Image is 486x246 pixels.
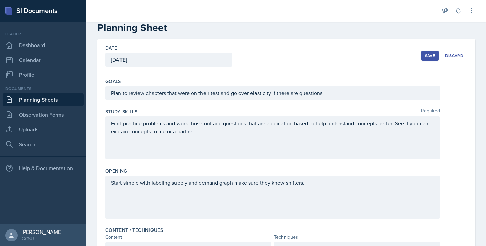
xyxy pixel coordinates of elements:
[22,235,62,242] div: GCSU
[421,108,440,115] span: Required
[3,137,84,151] a: Search
[105,227,163,234] label: Content / Techniques
[111,179,434,187] p: Start simple with labeling supply and demand graph make sure they know shifters.
[3,53,84,67] a: Calendar
[105,108,137,115] label: Study Skills
[445,53,463,58] div: Discard
[441,51,467,61] button: Discard
[111,89,434,97] p: Plan to review chapters that were on their test and go over elasticity if there are questions.
[274,234,440,241] div: Techniques
[22,228,62,235] div: [PERSON_NAME]
[3,38,84,52] a: Dashboard
[105,234,271,241] div: Content
[97,22,475,34] h2: Planning Sheet
[105,44,117,51] label: Date
[3,93,84,106] a: Planning Sheets
[3,86,84,92] div: Documents
[3,68,84,82] a: Profile
[425,53,435,58] div: Save
[3,161,84,175] div: Help & Documentation
[3,123,84,136] a: Uploads
[421,51,439,61] button: Save
[3,108,84,121] a: Observation Forms
[105,167,127,174] label: Opening
[111,119,434,135] p: Find practice problems and work those out and questions that are application based to help unders...
[105,78,121,85] label: Goals
[3,31,84,37] div: Leader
